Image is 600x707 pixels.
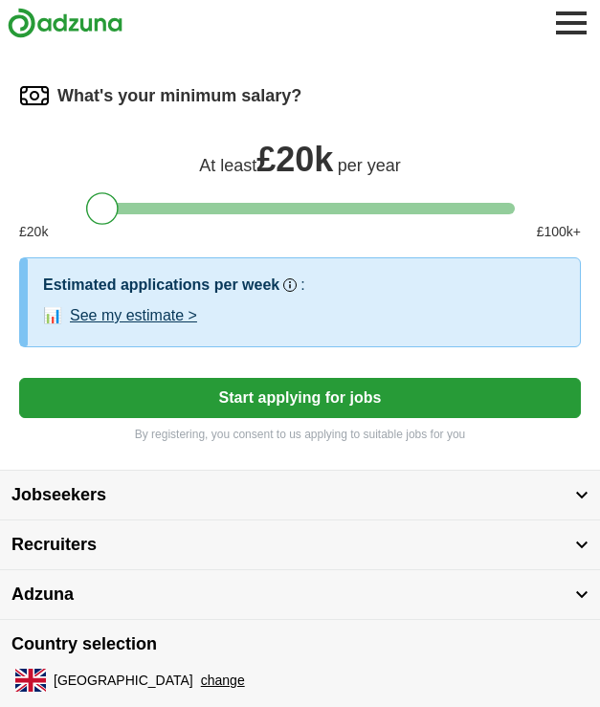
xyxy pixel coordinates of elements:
[199,156,256,175] span: At least
[43,304,62,327] span: 📊
[11,482,106,508] span: Jobseekers
[201,671,245,691] button: change
[54,671,193,691] span: [GEOGRAPHIC_DATA]
[11,582,74,608] span: Adzuna
[19,80,50,111] img: salary.png
[550,2,592,44] button: Toggle main navigation menu
[315,226,567,261] span: Our best guess based on live jobs [DATE], and others like you.
[43,274,279,297] h3: Estimated applications per week
[256,140,333,179] span: £ 20k
[575,491,589,499] img: toggle icon
[57,83,301,109] label: What's your minimum salary?
[575,541,589,549] img: toggle icon
[11,532,97,558] span: Recruiters
[19,426,581,443] p: By registering, you consent to us applying to suitable jobs for you
[19,222,48,242] span: £ 20 k
[300,274,304,297] h3: :
[19,378,581,418] button: Start applying for jobs
[15,669,46,692] img: UK flag
[575,590,589,599] img: toggle icon
[8,8,122,38] img: Adzuna logo
[70,304,197,327] button: See my estimate >
[338,156,401,175] span: per year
